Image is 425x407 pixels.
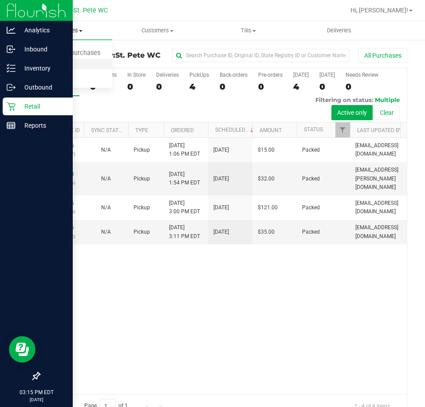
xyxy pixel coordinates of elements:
[101,175,111,183] button: N/A
[169,170,200,187] span: [DATE] 1:54 PM EDT
[156,72,179,78] div: Deliveries
[73,7,108,14] span: St. Pete WC
[213,228,229,236] span: [DATE]
[4,388,69,396] p: 03:15 PM EDT
[204,27,294,35] span: Tills
[16,82,69,93] p: Outbound
[335,122,350,137] a: Filter
[293,72,309,78] div: [DATE]
[101,203,111,212] button: N/A
[4,396,69,403] p: [DATE]
[134,146,150,154] span: Pickup
[260,127,282,133] a: Amount
[169,141,200,158] span: [DATE] 1:06 PM EDT
[7,83,16,92] inline-svg: Outbound
[171,127,194,133] a: Ordered
[293,82,309,92] div: 4
[9,336,35,363] iframe: Resource center
[16,101,69,112] p: Retail
[302,146,320,154] span: Packed
[294,21,385,40] a: Deliveries
[319,82,335,92] div: 0
[189,82,209,92] div: 4
[346,72,378,78] div: Needs Review
[358,48,407,63] button: All Purchases
[315,96,373,103] span: Filtering on status:
[112,21,203,40] a: Customers
[16,120,69,131] p: Reports
[213,146,229,154] span: [DATE]
[101,147,111,153] span: Not Applicable
[21,21,112,40] a: Purchases Summary of purchases Fulfillment All purchases
[135,127,148,133] a: Type
[115,51,161,59] span: St. Pete WC
[258,228,275,236] span: $35.00
[357,127,402,133] a: Last Updated By
[374,105,400,120] button: Clear
[169,223,200,240] span: [DATE] 3:11 PM EDT
[134,228,150,236] span: Pickup
[101,229,111,235] span: Not Applicable
[213,175,229,183] span: [DATE]
[189,72,209,78] div: PickUps
[302,175,320,183] span: Packed
[258,72,283,78] div: Pre-orders
[16,25,69,35] p: Analytics
[258,146,275,154] span: $15.00
[91,127,125,133] a: Sync Status
[258,82,283,92] div: 0
[319,72,335,78] div: [DATE]
[302,228,320,236] span: Packed
[375,96,400,103] span: Multiple
[331,105,373,120] button: Active only
[7,102,16,111] inline-svg: Retail
[127,72,146,78] div: In Store
[350,7,408,14] span: Hi, [PERSON_NAME]!
[172,49,350,62] input: Search Purchase ID, Original ID, State Registry ID or Customer Name...
[16,63,69,74] p: Inventory
[113,27,203,35] span: Customers
[156,82,179,92] div: 0
[7,26,16,35] inline-svg: Analytics
[346,82,378,92] div: 0
[134,175,150,183] span: Pickup
[304,126,323,133] a: Status
[101,204,111,211] span: Not Applicable
[220,72,248,78] div: Back-orders
[7,121,16,130] inline-svg: Reports
[258,175,275,183] span: $32.00
[101,228,111,236] button: N/A
[213,203,229,212] span: [DATE]
[127,82,146,92] div: 0
[16,44,69,55] p: Inbound
[203,21,294,40] a: Tills
[7,45,16,54] inline-svg: Inbound
[134,203,150,212] span: Pickup
[302,203,320,212] span: Packed
[101,146,111,154] button: N/A
[315,27,363,35] span: Deliveries
[258,203,278,212] span: $121.00
[169,199,200,216] span: [DATE] 3:00 PM EDT
[101,176,111,182] span: Not Applicable
[7,64,16,73] inline-svg: Inventory
[220,82,248,92] div: 0
[215,127,256,133] a: Scheduled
